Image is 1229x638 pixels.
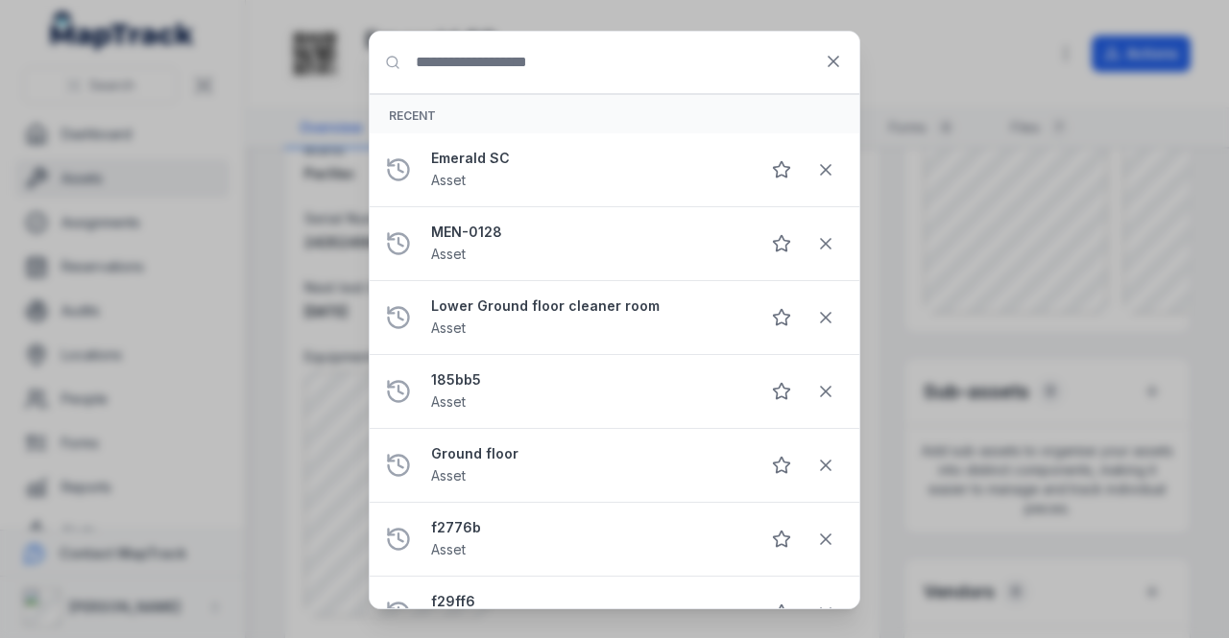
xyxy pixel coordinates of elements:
strong: 185bb5 [431,370,744,390]
span: Asset [431,319,466,336]
span: Asset [431,393,466,410]
span: Recent [389,108,436,123]
strong: MEN-0128 [431,223,744,242]
span: Asset [431,467,466,484]
a: Emerald SCAsset [431,149,744,191]
a: Ground floorAsset [431,444,744,486]
strong: Ground floor [431,444,744,463]
a: MEN-0128Asset [431,223,744,265]
strong: Emerald SC [431,149,744,168]
a: Lower Ground floor cleaner roomAsset [431,296,744,339]
a: f29ff6 [431,592,744,634]
strong: f2776b [431,518,744,537]
strong: f29ff6 [431,592,744,611]
span: Asset [431,246,466,262]
span: Asset [431,541,466,557]
span: Asset [431,172,466,188]
a: 185bb5Asset [431,370,744,413]
a: f2776bAsset [431,518,744,560]
strong: Lower Ground floor cleaner room [431,296,744,316]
